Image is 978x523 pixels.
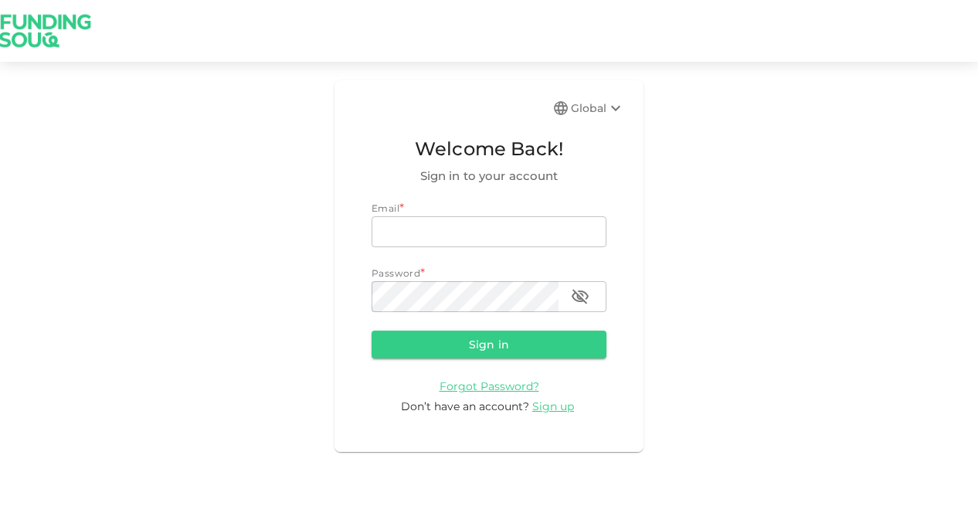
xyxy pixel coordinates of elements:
[532,399,574,413] span: Sign up
[372,281,559,312] input: password
[372,134,606,164] span: Welcome Back!
[372,202,399,214] span: Email
[401,399,529,413] span: Don’t have an account?
[372,167,606,185] span: Sign in to your account
[372,216,606,247] input: email
[571,99,625,117] div: Global
[372,267,420,279] span: Password
[440,379,539,393] a: Forgot Password?
[372,331,606,358] button: Sign in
